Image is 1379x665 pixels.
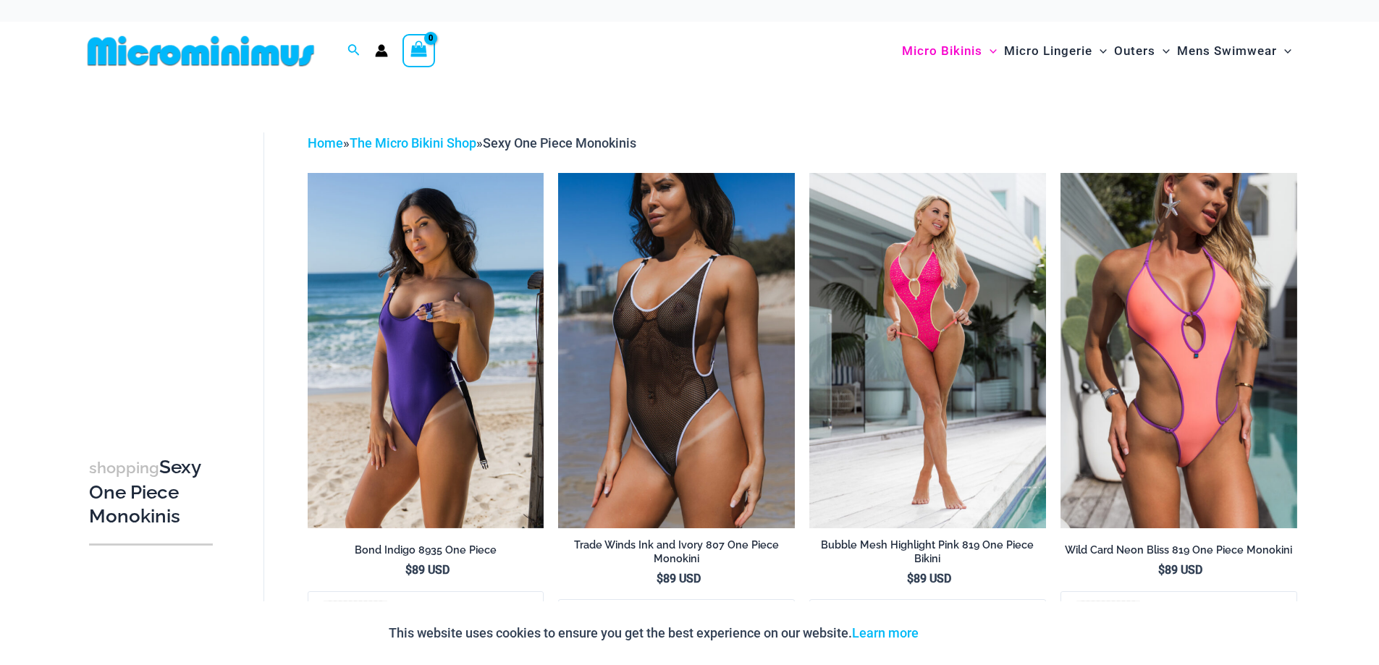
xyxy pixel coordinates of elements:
[89,455,213,529] h3: Sexy One Piece Monokinis
[809,538,1046,565] h2: Bubble Mesh Highlight Pink 819 One Piece Bikini
[82,35,320,67] img: MM SHOP LOGO FLAT
[558,538,795,571] a: Trade Winds Ink and Ivory 807 One Piece Monokini
[308,135,343,151] a: Home
[982,33,997,69] span: Menu Toggle
[1060,543,1297,557] h2: Wild Card Neon Bliss 819 One Piece Monokini
[350,135,476,151] a: The Micro Bikini Shop
[89,121,219,410] iframe: TrustedSite Certified
[1000,29,1110,73] a: Micro LingerieMenu ToggleMenu Toggle
[483,135,636,151] span: Sexy One Piece Monokinis
[657,572,663,585] span: $
[389,622,919,644] p: This website uses cookies to ensure you get the best experience on our website.
[89,459,159,477] span: shopping
[1114,33,1155,69] span: Outers
[1060,173,1297,528] img: Wild Card Neon Bliss 819 One Piece 04
[896,27,1298,75] nav: Site Navigation
[898,29,1000,73] a: Micro BikinisMenu ToggleMenu Toggle
[558,173,795,528] img: Tradewinds Ink and Ivory 807 One Piece 03
[308,543,544,562] a: Bond Indigo 8935 One Piece
[402,34,436,67] a: View Shopping Cart, empty
[809,173,1046,528] a: Bubble Mesh Highlight Pink 819 One Piece 01Bubble Mesh Highlight Pink 819 One Piece 03Bubble Mesh...
[347,42,360,60] a: Search icon link
[1092,33,1107,69] span: Menu Toggle
[1004,33,1092,69] span: Micro Lingerie
[1155,33,1170,69] span: Menu Toggle
[405,563,412,577] span: $
[852,625,919,640] a: Learn more
[1277,33,1291,69] span: Menu Toggle
[1158,563,1202,577] bdi: 89 USD
[1060,173,1297,528] a: Wild Card Neon Bliss 819 One Piece 04Wild Card Neon Bliss 819 One Piece 05Wild Card Neon Bliss 81...
[657,572,701,585] bdi: 89 USD
[308,173,544,528] a: Bond Indigo 8935 One Piece 09Bond Indigo 8935 One Piece 10Bond Indigo 8935 One Piece 10
[1173,29,1295,73] a: Mens SwimwearMenu ToggleMenu Toggle
[1110,29,1173,73] a: OutersMenu ToggleMenu Toggle
[1158,563,1165,577] span: $
[308,173,544,528] img: Bond Indigo 8935 One Piece 09
[375,44,388,57] a: Account icon link
[809,173,1046,528] img: Bubble Mesh Highlight Pink 819 One Piece 01
[902,33,982,69] span: Micro Bikinis
[558,538,795,565] h2: Trade Winds Ink and Ivory 807 One Piece Monokini
[1060,543,1297,562] a: Wild Card Neon Bliss 819 One Piece Monokini
[558,173,795,528] a: Tradewinds Ink and Ivory 807 One Piece 03Tradewinds Ink and Ivory 807 One Piece 04Tradewinds Ink ...
[929,616,991,651] button: Accept
[308,543,544,557] h2: Bond Indigo 8935 One Piece
[1177,33,1277,69] span: Mens Swimwear
[809,538,1046,571] a: Bubble Mesh Highlight Pink 819 One Piece Bikini
[308,135,636,151] span: » »
[907,572,914,585] span: $
[907,572,951,585] bdi: 89 USD
[405,563,450,577] bdi: 89 USD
